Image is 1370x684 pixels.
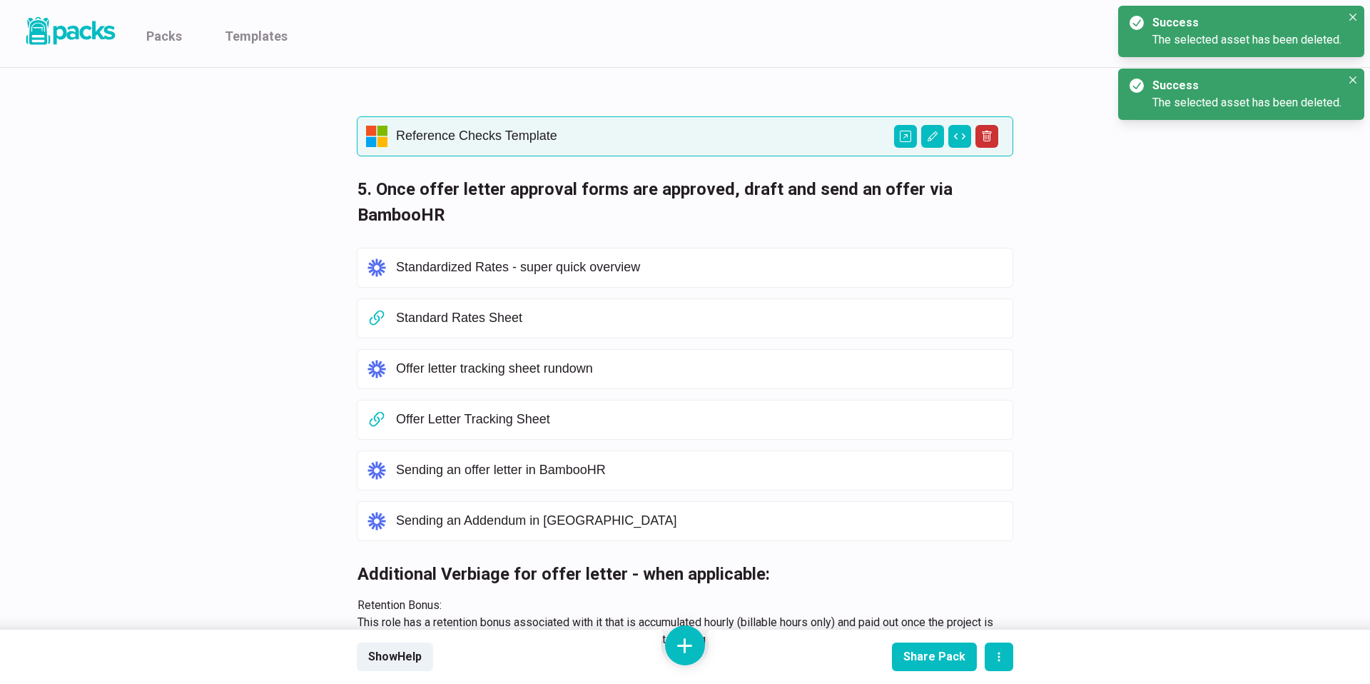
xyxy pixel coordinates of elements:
[366,358,387,380] img: link icon
[396,260,1004,276] p: Standardized Rates - super quick overview
[21,14,118,48] img: Packs logo
[396,311,1004,326] p: Standard Rates Sheet
[396,412,1004,428] p: Offer Letter Tracking Sheet
[921,125,944,148] button: Edit asset
[1152,94,1341,111] div: The selected asset has been deleted.
[903,650,965,663] div: Share Pack
[975,125,998,148] button: Delete asset
[366,511,387,532] img: link icon
[396,129,1004,144] p: Reference Checks Template
[396,463,1004,478] p: Sending an offer letter in BambooHR
[1152,14,1336,31] div: Success
[1344,71,1361,89] button: Close
[366,257,387,278] img: link icon
[357,643,433,671] button: ShowHelp
[396,513,1004,529] p: Sending an Addendum in [GEOGRAPHIC_DATA]
[357,561,995,587] h3: Additional Verbiage for offer letter - when applicable:
[1152,31,1341,49] div: The selected asset has been deleted.
[357,597,995,665] p: Retention Bonus: This role has a retention bonus associated with it that is accumulated hourly (b...
[396,361,1004,377] p: Offer letter tracking sheet rundown
[1344,9,1361,26] button: Close
[892,643,977,671] button: Share Pack
[366,126,387,147] img: link icon
[948,125,971,148] button: Change view
[985,643,1013,671] button: actions
[1152,77,1336,94] div: Success
[21,14,118,53] a: Packs logo
[366,460,387,481] img: link icon
[894,125,917,148] button: Open external link
[357,176,995,228] h3: 5. Once offer letter approval forms are approved, draft and send an offer via BambooHR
